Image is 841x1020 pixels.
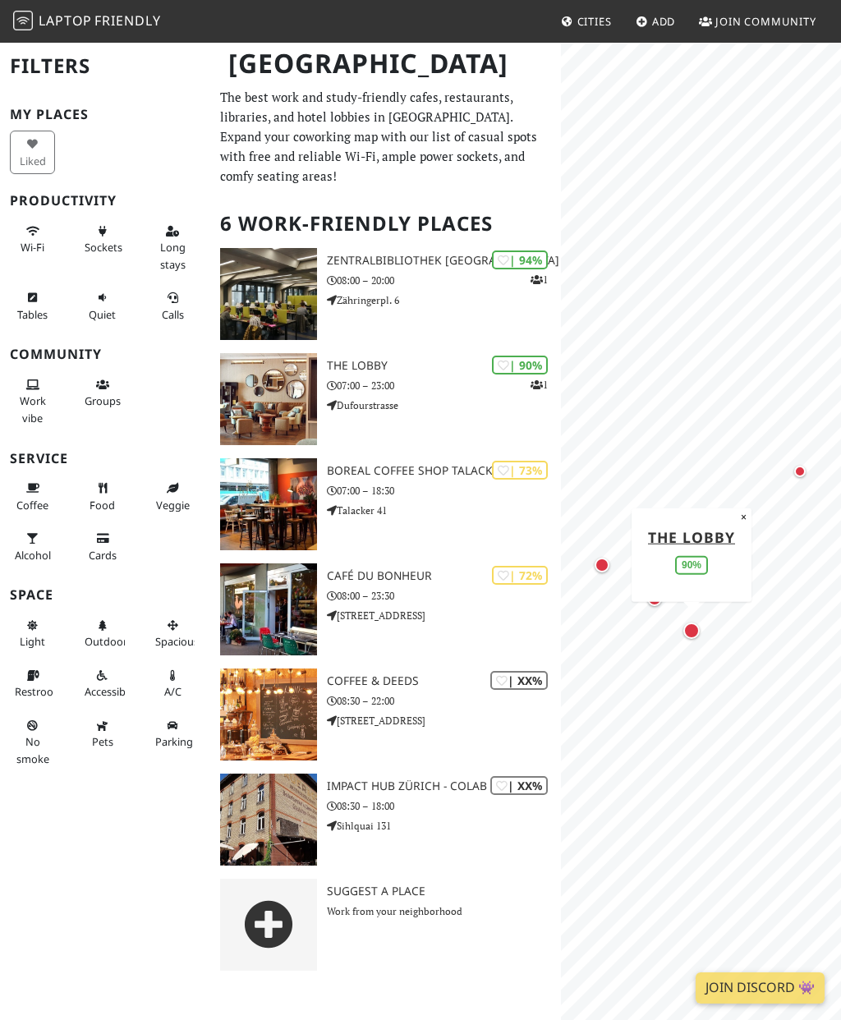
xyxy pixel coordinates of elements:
div: Map marker [667,572,700,605]
h3: Boreal Coffee Shop Talacker (ZU) [327,464,560,478]
div: Map marker [675,614,708,647]
p: Dufourstrasse [327,397,560,413]
img: Boreal Coffee Shop Talacker (ZU) [220,458,317,550]
a: THE LOBBY | 90% 1 THE LOBBY 07:00 – 23:00 Dufourstrasse [210,353,561,445]
span: Alcohol [15,548,51,563]
a: Impact Hub Zürich - Colab | XX% Impact Hub Zürich - Colab 08:30 – 18:00 Sihlquai 131 [210,774,561,866]
button: Long stays [150,218,195,278]
h3: Space [10,587,200,603]
div: | XX% [490,671,548,690]
button: Sockets [80,218,125,261]
span: Coffee [16,498,48,512]
button: Alcohol [10,525,55,568]
button: No smoke [10,712,55,772]
img: Zentralbibliothek Zürich [220,248,317,340]
img: Coffee & Deeds [220,669,317,760]
h3: Impact Hub Zürich - Colab [327,779,560,793]
div: | 90% [492,356,548,374]
h2: Filters [10,41,200,91]
button: Light [10,612,55,655]
h3: Service [10,451,200,466]
p: 1 [531,272,548,287]
h3: Coffee & Deeds [327,674,560,688]
span: Spacious [155,634,199,649]
h1: [GEOGRAPHIC_DATA] [215,41,558,86]
span: Restroom [15,684,63,699]
h3: Zentralbibliothek [GEOGRAPHIC_DATA] [327,254,560,268]
button: Calls [150,284,195,328]
h3: Café du Bonheur [327,569,560,583]
p: 07:00 – 18:30 [327,483,560,499]
p: Zähringerpl. 6 [327,292,560,308]
button: Close popup [736,508,751,526]
span: Add [652,14,676,29]
button: Tables [10,284,55,328]
h3: My Places [10,107,200,122]
img: THE LOBBY [220,353,317,445]
a: Join Community [692,7,823,36]
button: Cards [80,525,125,568]
span: Quiet [89,307,116,322]
a: LaptopFriendly LaptopFriendly [13,7,161,36]
p: Talacker 41 [327,503,560,518]
div: | XX% [490,776,548,795]
span: Cities [577,14,612,29]
button: Veggie [150,475,195,518]
p: The best work and study-friendly cafes, restaurants, libraries, and hotel lobbies in [GEOGRAPHIC_... [220,87,551,186]
button: Coffee [10,475,55,518]
span: Power sockets [85,240,122,255]
div: | 72% [492,566,548,585]
p: 07:00 – 23:00 [327,378,560,393]
img: Impact Hub Zürich - Colab [220,774,317,866]
span: Veggie [156,498,190,512]
p: [STREET_ADDRESS] [327,608,560,623]
a: Join Discord 👾 [696,972,825,1004]
button: Accessible [80,662,125,705]
img: Café du Bonheur [220,563,317,655]
span: Video/audio calls [162,307,184,322]
h2: 6 Work-Friendly Places [220,199,551,249]
span: Friendly [94,11,160,30]
button: Restroom [10,662,55,705]
button: A/C [150,662,195,705]
button: Quiet [80,284,125,328]
span: Laptop [39,11,92,30]
p: 08:30 – 18:00 [327,798,560,814]
a: Boreal Coffee Shop Talacker (ZU) | 73% Boreal Coffee Shop Talacker (ZU) 07:00 – 18:30 Talacker 41 [210,458,561,550]
img: LaptopFriendly [13,11,33,30]
button: Outdoor [80,612,125,655]
button: Groups [80,371,125,415]
button: Parking [150,712,195,756]
p: 08:00 – 23:30 [327,588,560,604]
div: | 73% [492,461,548,480]
span: Parking [155,734,193,749]
a: Add [629,7,682,36]
span: Work-friendly tables [17,307,48,322]
a: Café du Bonheur | 72% Café du Bonheur 08:00 – 23:30 [STREET_ADDRESS] [210,563,561,655]
a: Coffee & Deeds | XX% Coffee & Deeds 08:30 – 22:00 [STREET_ADDRESS] [210,669,561,760]
a: Cities [554,7,618,36]
button: Spacious [150,612,195,655]
span: Long stays [160,240,186,271]
span: Join Community [715,14,816,29]
div: | 94% [492,250,548,269]
span: Accessible [85,684,134,699]
div: Map marker [784,455,816,488]
h3: Productivity [10,193,200,209]
span: Air conditioned [164,684,182,699]
a: Suggest a Place Work from your neighborhood [210,879,561,971]
button: Wi-Fi [10,218,55,261]
h3: Community [10,347,200,362]
span: Outdoor area [85,634,127,649]
a: Zentralbibliothek Zürich | 94% 1 Zentralbibliothek [GEOGRAPHIC_DATA] 08:00 – 20:00 Zähringerpl. 6 [210,248,561,340]
span: Food [90,498,115,512]
h3: Suggest a Place [327,884,560,898]
p: 1 [531,377,548,393]
button: Work vibe [10,371,55,431]
span: Stable Wi-Fi [21,240,44,255]
span: Smoke free [16,734,49,765]
p: Sihlquai 131 [327,818,560,834]
p: 08:30 – 22:00 [327,693,560,709]
p: 08:00 – 20:00 [327,273,560,288]
button: Food [80,475,125,518]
